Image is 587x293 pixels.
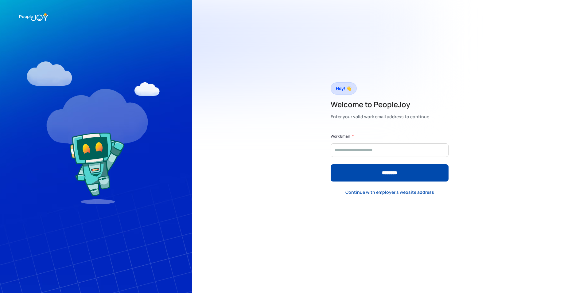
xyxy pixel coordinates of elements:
[331,112,429,121] div: Enter your valid work email address to continue
[331,100,429,109] h2: Welcome to PeopleJoy
[345,189,434,195] div: Continue with employer's website address
[336,84,352,93] div: Hey! 👋
[331,133,449,182] form: Form
[340,186,439,199] a: Continue with employer's website address
[331,133,350,139] label: Work Email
